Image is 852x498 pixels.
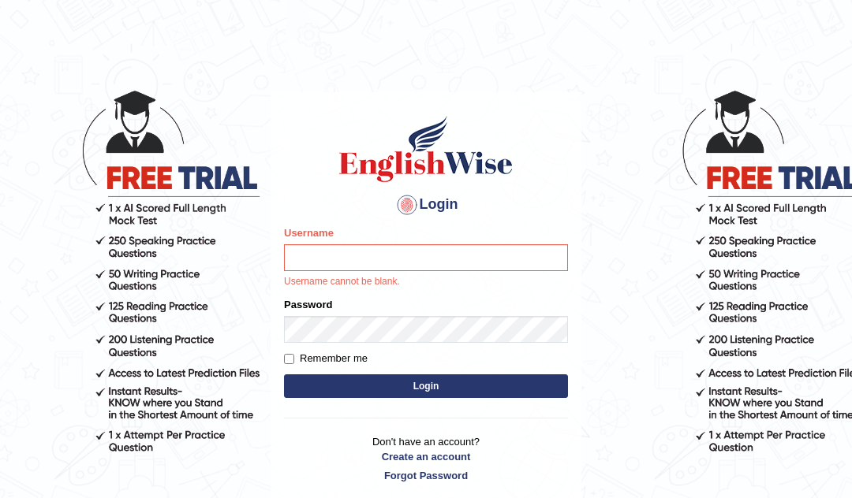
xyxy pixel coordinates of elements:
[284,297,332,312] label: Password
[284,225,334,240] label: Username
[284,449,568,464] a: Create an account
[284,354,294,364] input: Remember me
[284,468,568,483] a: Forgot Password
[284,192,568,217] h4: Login
[284,275,568,289] p: Username cannot be blank.
[284,374,568,398] button: Login
[336,113,516,184] img: Logo of English Wise sign in for intelligent practice with AI
[284,351,368,366] label: Remember me
[284,434,568,483] p: Don't have an account?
